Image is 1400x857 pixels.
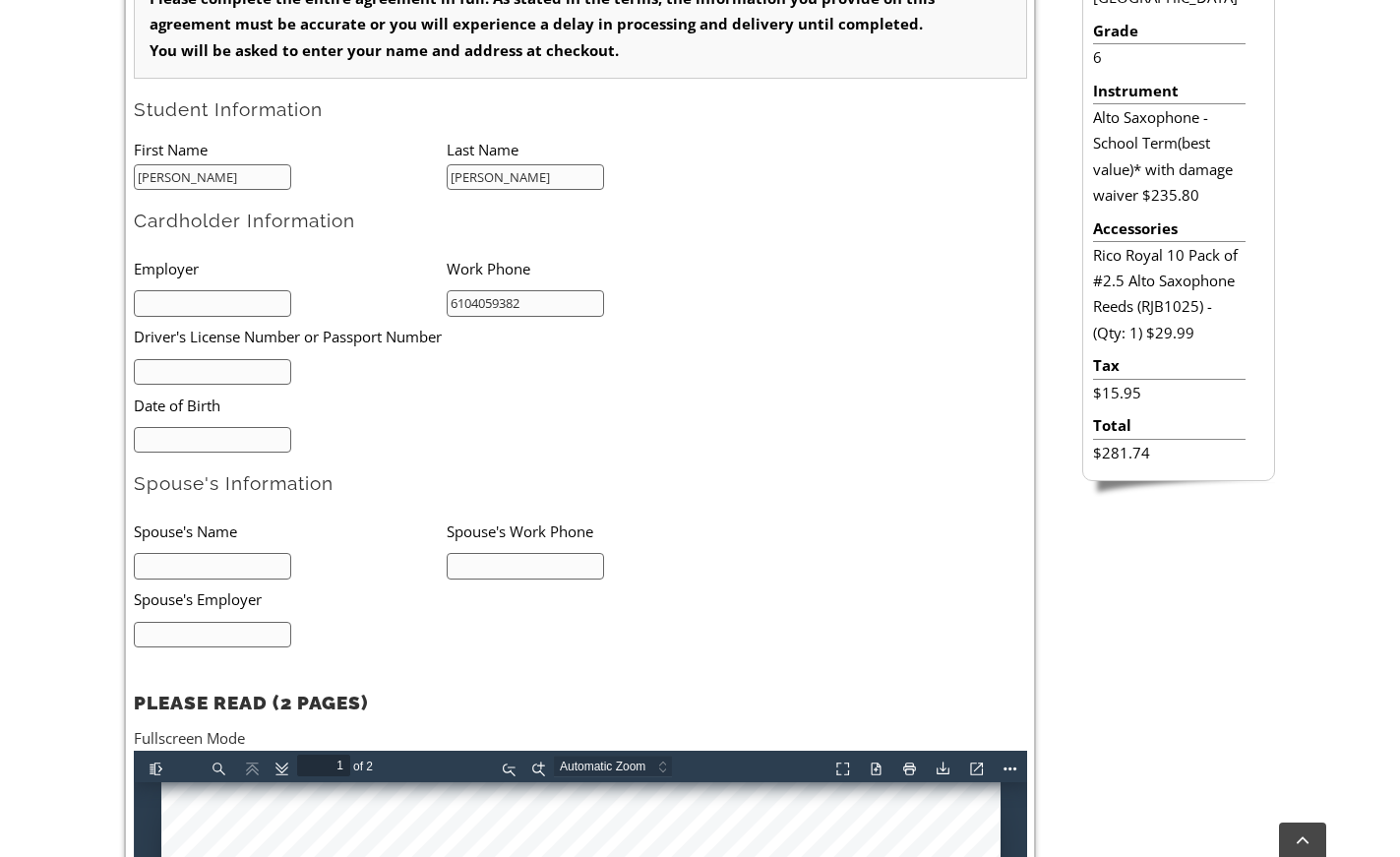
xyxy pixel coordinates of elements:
[134,385,697,425] li: Date of Birth
[1082,481,1275,499] img: sidebar-footer.png
[134,692,368,713] strong: PLEASE READ (2 PAGES)
[134,209,1027,233] h2: Cardholder Information
[1093,44,1246,70] li: 6
[447,511,760,551] li: Spouse's Work Phone
[1093,104,1246,208] li: Alto Saxophone - School Term(best value)* with damage waiver $235.80
[1093,215,1246,242] li: Accessories
[420,5,560,26] select: Zoom
[1093,18,1246,44] li: Grade
[134,511,447,551] li: Spouse's Name
[134,248,447,288] li: Employer
[1093,412,1246,439] li: Total
[134,471,1027,496] h2: Spouse's Information
[134,137,447,162] li: First Name
[1093,78,1246,104] li: Instrument
[1093,242,1246,345] li: Rico Royal 10 Pack of #2.5 Alto Saxophone Reeds (RJB1025) - (Qty: 1) $29.99
[216,5,246,27] span: of 2
[1093,352,1246,379] li: Tax
[134,580,697,620] li: Spouse's Employer
[1093,380,1246,405] li: $15.95
[447,248,760,288] li: Work Phone
[163,4,216,26] input: Page
[134,728,245,748] a: Fullscreen Mode
[134,317,697,357] li: Driver's License Number or Passport Number
[447,137,760,162] li: Last Name
[134,97,1027,122] h2: Student Information
[1093,440,1246,465] li: $281.74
